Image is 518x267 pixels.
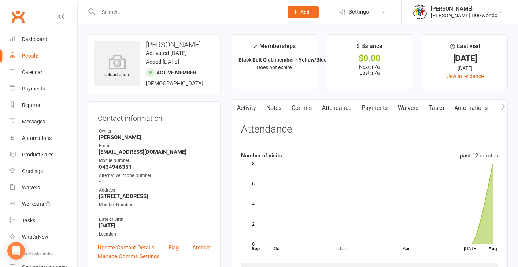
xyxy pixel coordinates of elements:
strong: Black Belt Club member - Yellow/Blue/Red ... [238,57,343,63]
p: Next: n/a Last: n/a [334,64,406,76]
div: Payments [22,86,45,92]
div: Reports [22,102,40,108]
div: Messages [22,119,45,125]
a: Archive [192,243,211,252]
div: [DATE] [429,55,501,62]
a: Automations [449,100,493,116]
a: Comms [286,100,317,116]
a: Tasks [423,100,449,116]
a: Gradings [10,163,77,179]
div: Tasks [22,218,35,223]
a: Waivers [393,100,423,116]
div: Automations [22,135,52,141]
div: Alternative Phone Number [99,172,211,179]
div: Last visit [450,41,480,55]
input: Search... [96,7,278,17]
strong: [STREET_ADDRESS] [99,193,211,200]
div: past 12 months [460,151,498,160]
div: Location [99,231,211,238]
div: $ Balance [356,41,382,55]
strong: - [99,208,211,214]
div: Owner [99,128,211,135]
strong: [DATE] [99,222,211,229]
a: People [10,48,77,64]
a: Automations [10,130,77,147]
div: What's New [22,234,48,240]
strong: 0434946351 [99,164,211,170]
div: $0.00 [334,55,406,62]
div: Email [99,142,211,149]
div: Waivers [22,185,40,190]
div: Workouts [22,201,44,207]
div: Open Intercom Messenger [7,242,25,260]
a: Waivers [10,179,77,196]
a: Clubworx [9,7,27,26]
h3: Attendance [241,124,292,135]
a: Calendar [10,64,77,81]
a: Activity [232,100,261,116]
div: Mobile Number [99,157,211,164]
a: Workouts [10,196,77,212]
div: Date of Birth [99,216,211,223]
a: Flag [169,243,179,252]
time: Activated [DATE] [146,50,187,56]
div: Gradings [22,168,43,174]
a: Messages [10,114,77,130]
a: Payments [10,81,77,97]
div: [PERSON_NAME] [431,5,497,12]
strong: [EMAIL_ADDRESS][DOMAIN_NAME] [99,149,211,155]
span: Active member [156,70,196,75]
a: Notes [261,100,286,116]
h3: Contact information [98,111,211,122]
div: People [22,53,38,59]
span: [DEMOGRAPHIC_DATA] [146,80,203,87]
div: Member Number [99,201,211,208]
strong: - [99,178,211,185]
a: Manage Comms Settings [98,252,160,261]
span: Add [300,9,310,15]
a: What's New [10,229,77,245]
a: Payments [356,100,393,116]
div: Memberships [253,41,296,55]
button: Add [288,6,319,18]
div: Address [99,187,211,194]
strong: Number of visits [241,152,282,159]
div: [PERSON_NAME] Taekwondo [431,12,497,19]
time: Added [DATE] [146,59,179,65]
div: [DATE] [429,64,501,72]
a: Reports [10,97,77,114]
strong: [PERSON_NAME] [99,134,211,141]
a: Tasks [10,212,77,229]
div: Dashboard [22,36,47,42]
div: Calendar [22,69,42,75]
div: upload photo [94,55,140,79]
a: Update Contact Details [98,243,155,252]
h3: [PERSON_NAME] [94,41,214,49]
img: thumb_image1638236014.png [412,5,427,19]
span: Settings [349,4,369,20]
a: Dashboard [10,31,77,48]
a: Attendance [317,100,356,116]
i: ✓ [253,43,258,50]
div: Product Sales [22,152,53,157]
a: Product Sales [10,147,77,163]
a: view attendance [446,73,484,79]
span: Does not expire [257,64,292,70]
